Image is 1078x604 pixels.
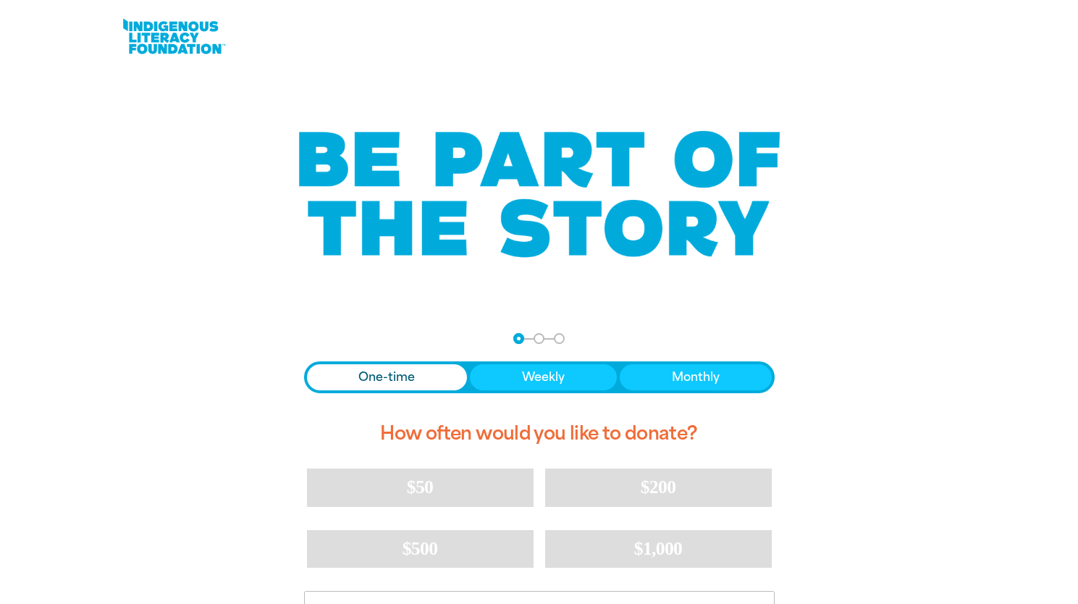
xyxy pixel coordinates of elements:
button: Navigate to step 1 of 3 to enter your donation amount [513,333,524,344]
button: $1,000 [545,530,772,568]
span: $500 [403,538,438,559]
span: $200 [641,477,676,498]
button: Weekly [470,364,617,390]
button: $200 [545,469,772,506]
span: Weekly [522,369,565,386]
span: $50 [407,477,433,498]
button: Monthly [620,364,772,390]
button: Navigate to step 2 of 3 to enter your details [534,333,544,344]
button: $50 [307,469,534,506]
button: $500 [307,530,534,568]
img: Be part of the story [286,102,793,287]
button: Navigate to step 3 of 3 to enter your payment details [554,333,565,344]
span: One-time [358,369,415,386]
span: $1,000 [634,538,683,559]
div: Donation frequency [304,361,775,393]
span: Monthly [672,369,720,386]
h2: How often would you like to donate? [304,411,775,457]
button: One-time [307,364,468,390]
